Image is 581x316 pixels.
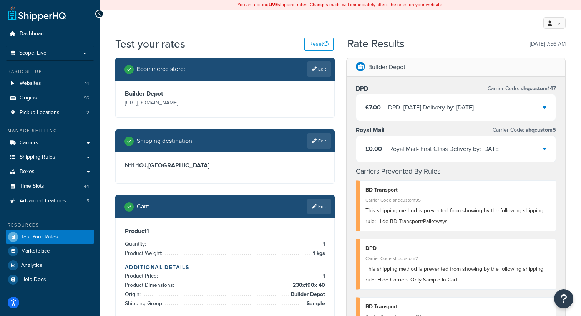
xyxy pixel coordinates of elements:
[20,198,66,204] span: Advanced Features
[85,80,89,87] span: 14
[84,95,89,101] span: 96
[6,76,94,91] a: Websites14
[125,98,223,108] p: [URL][DOMAIN_NAME]
[356,85,368,93] h3: DPD
[307,133,331,149] a: Edit
[6,179,94,194] a: Time Slots44
[6,273,94,286] a: Help Docs
[6,68,94,75] div: Basic Setup
[6,179,94,194] li: Time Slots
[365,243,550,254] div: DPD
[269,1,278,8] b: LIVE
[21,262,42,269] span: Analytics
[305,299,325,308] span: Sample
[125,281,176,289] span: Product Dimensions:
[304,38,334,51] button: Reset
[6,127,94,134] div: Manage Shipping
[365,185,550,195] div: BD Transport
[356,126,385,134] h3: Royal Mail
[137,137,194,144] h2: Shipping destination :
[84,183,89,190] span: 44
[20,95,37,101] span: Origins
[6,222,94,228] div: Resources
[125,162,325,169] h3: N11 1QJ , [GEOGRAPHIC_DATA]
[125,249,164,257] span: Product Weight:
[21,276,46,283] span: Help Docs
[365,253,550,264] div: Carrier Code: shqcustom2
[6,106,94,120] li: Pickup Locations
[368,62,405,73] p: Builder Depot
[125,299,165,308] span: Shipping Group:
[20,31,46,37] span: Dashboard
[554,289,573,308] button: Open Resource Center
[125,240,148,248] span: Quantity:
[519,84,556,93] span: shqcustom147
[6,244,94,258] a: Marketplace
[115,36,185,51] h1: Test your rates
[6,150,94,164] a: Shipping Rules
[20,183,44,190] span: Time Slots
[311,249,325,258] span: 1 kgs
[6,258,94,272] a: Analytics
[6,106,94,120] a: Pickup Locations2
[125,290,143,298] span: Origin:
[125,227,325,235] h3: Product 1
[6,76,94,91] li: Websites
[488,83,556,94] p: Carrier Code:
[86,109,89,116] span: 2
[21,248,50,255] span: Marketplace
[530,39,566,50] p: [DATE] 7:56 AM
[307,199,331,214] a: Edit
[6,136,94,150] a: Carriers
[6,91,94,105] a: Origins96
[356,166,556,177] h4: Carriers Prevented By Rules
[389,144,500,154] div: Royal Mail - First Class Delivery by: [DATE]
[6,27,94,41] a: Dashboard
[365,195,550,205] div: Carrier Code: shqcustom95
[86,198,89,204] span: 5
[20,80,41,87] span: Websites
[6,165,94,179] a: Boxes
[6,91,94,105] li: Origins
[388,102,474,113] div: DPD - [DATE] Delivery by: [DATE]
[321,240,325,249] span: 1
[493,125,556,136] p: Carrier Code:
[20,169,35,175] span: Boxes
[125,90,223,98] h3: Builder Depot
[20,140,38,146] span: Carriers
[347,38,405,50] h2: Rate Results
[365,144,382,153] span: £0.00
[19,50,46,56] span: Scope: Live
[21,234,58,240] span: Test Your Rates
[125,272,160,280] span: Product Price:
[365,265,543,284] span: This shipping method is prevented from showing by the following shipping rule: Hide Carriers Only...
[524,126,556,134] span: shqcustom5
[6,230,94,244] a: Test Your Rates
[125,263,325,271] h4: Additional Details
[137,66,185,73] h2: Ecommerce store :
[20,109,60,116] span: Pickup Locations
[6,194,94,208] a: Advanced Features5
[291,281,325,290] span: 230 x 190 x 40
[6,194,94,208] li: Advanced Features
[365,103,381,112] span: £7.00
[289,290,325,299] span: Builder Depot
[365,301,550,312] div: BD Transport
[321,271,325,281] span: 1
[20,154,55,160] span: Shipping Rules
[137,203,149,210] h2: Cart :
[365,207,543,225] span: This shipping method is prevented from showing by the following shipping rule: Hide BD Transport/...
[307,61,331,77] a: Edit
